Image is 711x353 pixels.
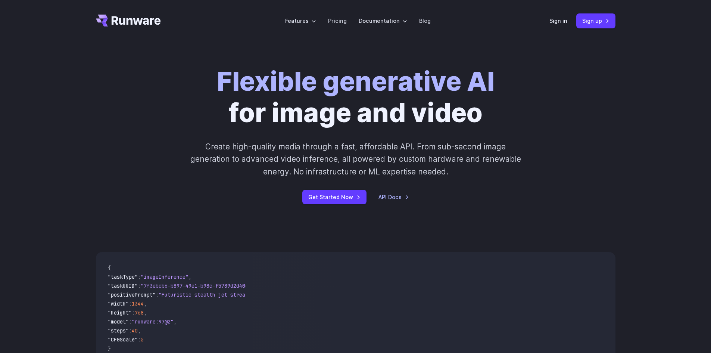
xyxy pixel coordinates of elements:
a: Pricing [328,16,347,25]
span: 40 [132,327,138,334]
span: 5 [141,336,144,343]
span: : [129,318,132,325]
span: : [129,327,132,334]
a: Get Started Now [302,190,367,204]
span: "7f3ebcb6-b897-49e1-b98c-f5789d2d40d7" [141,282,254,289]
span: : [129,300,132,307]
a: Sign up [576,13,615,28]
span: , [144,309,147,316]
span: "steps" [108,327,129,334]
a: Sign in [549,16,567,25]
span: 1344 [132,300,144,307]
p: Create high-quality media through a fast, affordable API. From sub-second image generation to adv... [189,140,522,178]
strong: Flexible generative AI [217,65,495,97]
span: : [138,273,141,280]
span: 768 [135,309,144,316]
a: API Docs [378,193,409,201]
span: { [108,264,111,271]
span: , [174,318,177,325]
label: Documentation [359,16,407,25]
a: Blog [419,16,431,25]
span: "CFGScale" [108,336,138,343]
h1: for image and video [217,66,495,128]
span: "taskUUID" [108,282,138,289]
span: , [138,327,141,334]
span: "Futuristic stealth jet streaking through a neon-lit cityscape with glowing purple exhaust" [159,291,430,298]
span: "model" [108,318,129,325]
span: "runware:97@2" [132,318,174,325]
a: Go to / [96,15,161,27]
span: "height" [108,309,132,316]
span: "imageInference" [141,273,188,280]
label: Features [285,16,316,25]
span: } [108,345,111,352]
span: "positivePrompt" [108,291,156,298]
span: : [132,309,135,316]
span: "taskType" [108,273,138,280]
span: : [138,282,141,289]
span: "width" [108,300,129,307]
span: : [156,291,159,298]
span: , [188,273,191,280]
span: : [138,336,141,343]
span: , [144,300,147,307]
